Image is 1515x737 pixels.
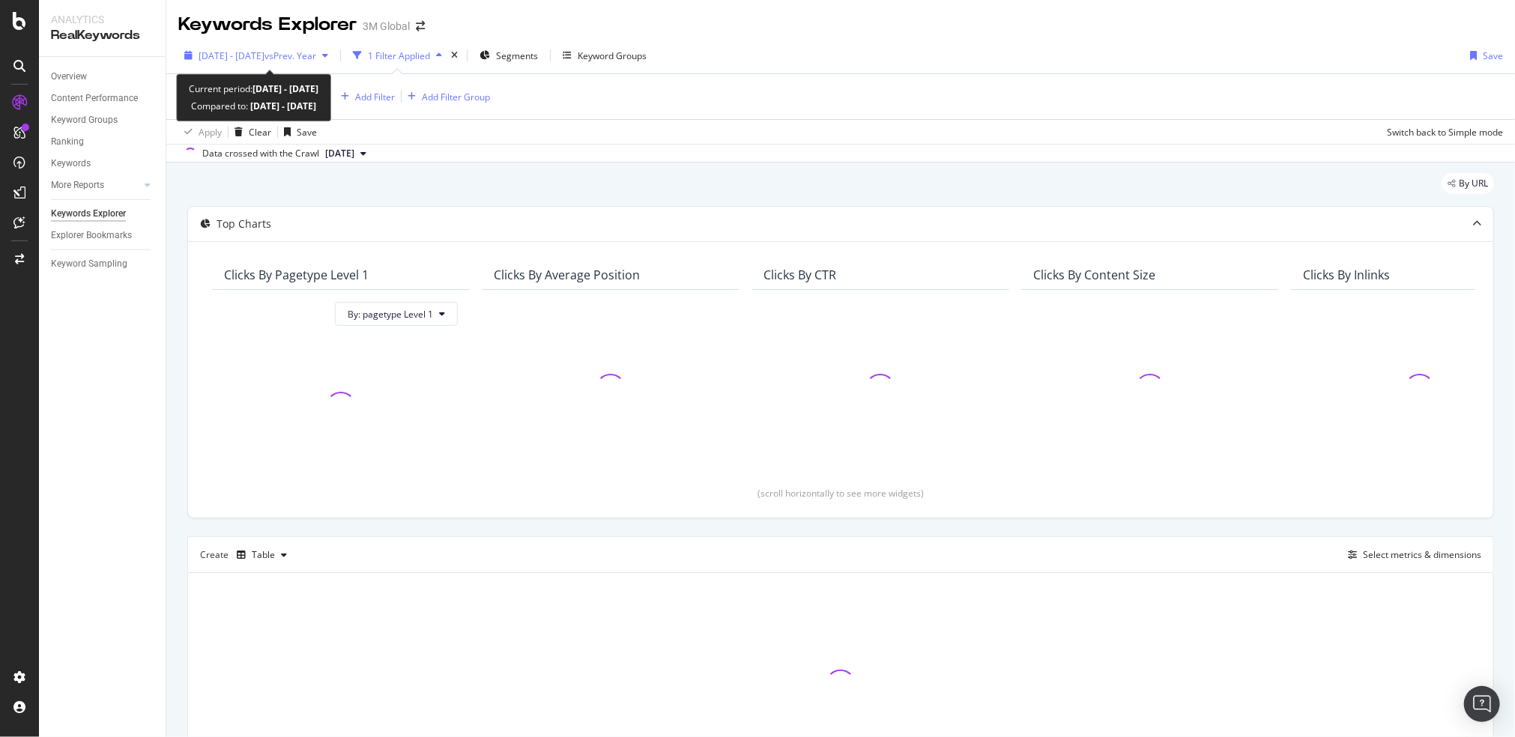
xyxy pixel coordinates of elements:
[496,49,538,62] span: Segments
[51,228,155,243] a: Explorer Bookmarks
[297,126,317,139] div: Save
[1464,43,1503,67] button: Save
[319,145,372,163] button: [DATE]
[200,543,293,567] div: Create
[229,120,271,144] button: Clear
[51,69,87,85] div: Overview
[1033,267,1155,282] div: Clicks By Content Size
[494,267,640,282] div: Clicks By Average Position
[248,100,316,112] b: [DATE] - [DATE]
[51,91,138,106] div: Content Performance
[178,12,357,37] div: Keywords Explorer
[51,134,155,150] a: Ranking
[178,43,334,67] button: [DATE] - [DATE]vsPrev. Year
[1387,126,1503,139] div: Switch back to Simple mode
[206,487,1475,500] div: (scroll horizontally to see more widgets)
[51,91,155,106] a: Content Performance
[178,120,222,144] button: Apply
[51,156,155,172] a: Keywords
[335,88,395,106] button: Add Filter
[1363,548,1481,561] div: Select metrics & dimensions
[252,82,318,95] b: [DATE] - [DATE]
[51,228,132,243] div: Explorer Bookmarks
[224,267,369,282] div: Clicks By pagetype Level 1
[368,49,430,62] div: 1 Filter Applied
[416,21,425,31] div: arrow-right-arrow-left
[402,88,490,106] button: Add Filter Group
[51,27,154,44] div: RealKeywords
[51,256,155,272] a: Keyword Sampling
[202,147,319,160] div: Data crossed with the Crawl
[51,112,155,128] a: Keyword Groups
[474,43,544,67] button: Segments
[1483,49,1503,62] div: Save
[191,97,316,115] div: Compared to:
[348,308,433,321] span: By: pagetype Level 1
[1459,179,1488,188] span: By URL
[1303,267,1390,282] div: Clicks By Inlinks
[363,19,410,34] div: 3M Global
[51,206,155,222] a: Keywords Explorer
[51,69,155,85] a: Overview
[278,120,317,144] button: Save
[189,80,318,97] div: Current period:
[199,126,222,139] div: Apply
[264,49,316,62] span: vs Prev. Year
[217,216,271,231] div: Top Charts
[335,302,458,326] button: By: pagetype Level 1
[51,206,126,222] div: Keywords Explorer
[51,178,104,193] div: More Reports
[1342,546,1481,564] button: Select metrics & dimensions
[325,147,354,160] span: 2024 Jul. 21st
[51,112,118,128] div: Keyword Groups
[578,49,647,62] div: Keyword Groups
[422,91,490,103] div: Add Filter Group
[199,49,264,62] span: [DATE] - [DATE]
[249,126,271,139] div: Clear
[1381,120,1503,144] button: Switch back to Simple mode
[557,43,653,67] button: Keyword Groups
[51,134,84,150] div: Ranking
[51,178,140,193] a: More Reports
[355,91,395,103] div: Add Filter
[231,543,293,567] button: Table
[51,256,127,272] div: Keyword Sampling
[763,267,836,282] div: Clicks By CTR
[448,48,461,63] div: times
[347,43,448,67] button: 1 Filter Applied
[51,156,91,172] div: Keywords
[51,12,154,27] div: Analytics
[1464,686,1500,722] div: Open Intercom Messenger
[252,551,275,559] div: Table
[1442,173,1494,194] div: legacy label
